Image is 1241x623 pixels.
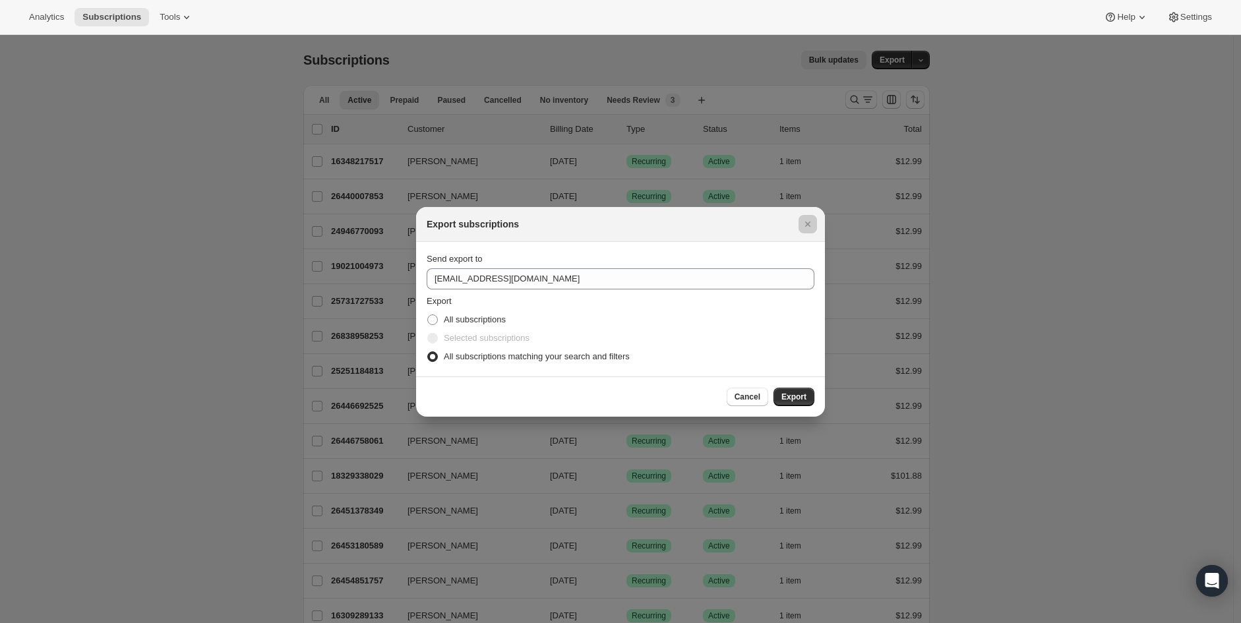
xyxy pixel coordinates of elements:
[82,12,141,22] span: Subscriptions
[735,392,760,402] span: Cancel
[1159,8,1220,26] button: Settings
[773,388,814,406] button: Export
[427,254,483,264] span: Send export to
[444,314,506,324] span: All subscriptions
[1096,8,1156,26] button: Help
[160,12,180,22] span: Tools
[152,8,201,26] button: Tools
[799,215,817,233] button: Close
[427,296,452,306] span: Export
[427,218,519,231] h2: Export subscriptions
[1196,565,1228,597] div: Open Intercom Messenger
[29,12,64,22] span: Analytics
[444,333,530,343] span: Selected subscriptions
[444,351,630,361] span: All subscriptions matching your search and filters
[781,392,806,402] span: Export
[21,8,72,26] button: Analytics
[75,8,149,26] button: Subscriptions
[727,388,768,406] button: Cancel
[1180,12,1212,22] span: Settings
[1117,12,1135,22] span: Help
